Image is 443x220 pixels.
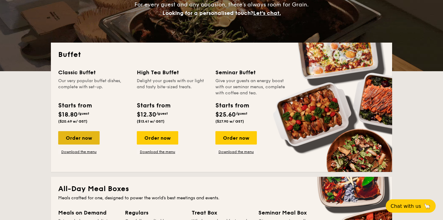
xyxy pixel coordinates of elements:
h2: Buffet [58,50,385,60]
a: Download the menu [58,149,100,154]
span: Chat with us [391,203,421,209]
span: ($27.90 w/ GST) [215,119,244,124]
div: Give your guests an energy boost with our seminar menus, complete with coffee and tea. [215,78,287,96]
span: $18.80 [58,111,78,118]
a: Download the menu [215,149,257,154]
span: /guest [236,111,247,116]
div: Order now [215,131,257,145]
div: Treat Box [192,208,251,217]
div: Classic Buffet [58,68,129,77]
span: $25.60 [215,111,236,118]
span: /guest [156,111,168,116]
a: Download the menu [137,149,178,154]
h2: All-Day Meal Boxes [58,184,385,194]
div: Starts from [137,101,170,110]
span: Let's chat. [253,10,281,16]
span: 🦙 [424,203,431,210]
span: ($13.41 w/ GST) [137,119,165,124]
span: ($20.49 w/ GST) [58,119,87,124]
div: Meals on Demand [58,208,118,217]
span: Looking for a personalised touch? [162,10,253,16]
div: Seminar Meal Box [258,208,318,217]
div: Delight your guests with our light and tasty bite-sized treats. [137,78,208,96]
div: Regulars [125,208,184,217]
div: Meals crafted for one, designed to power the world's best meetings and events. [58,195,385,201]
div: Order now [137,131,178,145]
div: Our very popular buffet dishes, complete with set-up. [58,78,129,96]
div: Seminar Buffet [215,68,287,77]
span: $12.30 [137,111,156,118]
div: Starts from [215,101,249,110]
div: Order now [58,131,100,145]
div: High Tea Buffet [137,68,208,77]
div: Starts from [58,101,91,110]
button: Chat with us🦙 [386,199,436,213]
span: /guest [78,111,89,116]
